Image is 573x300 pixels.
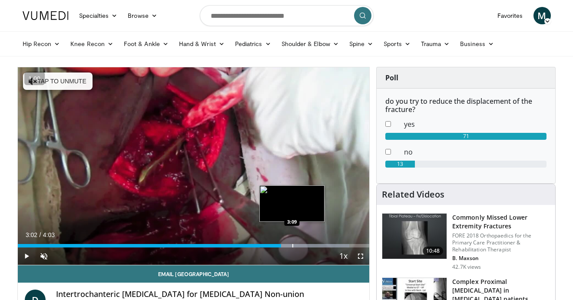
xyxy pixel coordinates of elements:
span: 10:48 [423,247,444,255]
div: 13 [385,161,415,168]
button: Unmute [35,247,53,265]
a: Foot & Ankle [119,35,174,53]
a: Pediatrics [230,35,276,53]
img: image.jpeg [259,185,325,222]
img: 4aa379b6-386c-4fb5-93ee-de5617843a87.150x105_q85_crop-smart_upscale.jpg [382,214,447,259]
span: 3:02 [26,231,37,238]
h4: Intertrochanteric [MEDICAL_DATA] for [MEDICAL_DATA] Non-union [56,290,363,299]
a: Browse [123,7,162,24]
a: Sports [378,35,416,53]
p: B. Maxson [452,255,550,262]
a: 10:48 Commonly Missed Lower Extremity Fractures FORE 2018 Orthopaedics for the Primary Care Pract... [382,213,550,270]
button: Playback Rate [335,247,352,265]
span: 4:03 [43,231,55,238]
dd: no [397,147,553,157]
dd: yes [397,119,553,129]
a: Business [455,35,499,53]
video-js: Video Player [18,67,370,265]
a: Knee Recon [65,35,119,53]
button: Play [18,247,35,265]
a: Trauma [416,35,455,53]
h6: do you try to reduce the displacement of the fracture? [385,97,547,114]
p: 42.7K views [452,264,481,270]
div: 71 [385,133,547,140]
input: Search topics, interventions [200,5,374,26]
a: Hand & Wrist [174,35,230,53]
div: Progress Bar [18,244,370,247]
a: Favorites [492,7,528,24]
button: Tap to unmute [23,73,93,90]
a: Spine [344,35,378,53]
h4: Related Videos [382,189,444,200]
a: M [533,7,551,24]
span: / [40,231,41,238]
img: VuMedi Logo [23,11,69,20]
p: FORE 2018 Orthopaedics for the Primary Care Practitioner & Rehabilitation Therapist [452,232,550,253]
a: Specialties [74,7,123,24]
button: Fullscreen [352,247,369,265]
a: Email [GEOGRAPHIC_DATA] [18,265,370,283]
a: Shoulder & Elbow [276,35,344,53]
strong: Poll [385,73,398,82]
h3: Commonly Missed Lower Extremity Fractures [452,213,550,231]
a: Hip Recon [17,35,66,53]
